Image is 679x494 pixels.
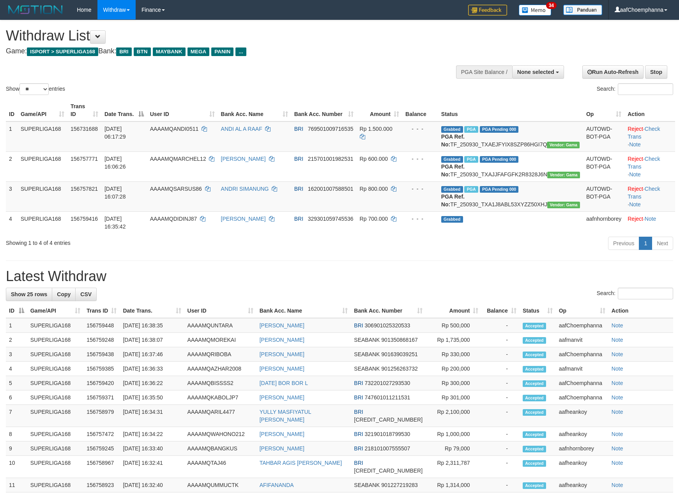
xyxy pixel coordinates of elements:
a: [PERSON_NAME] [260,337,304,343]
td: 5 [6,376,27,390]
td: Rp 1,314,000 [426,478,481,492]
a: Next [652,237,673,250]
a: [PERSON_NAME] [260,394,304,401]
td: SUPERLIGA168 [18,121,67,152]
td: AAAAMQARIL4477 [184,405,256,427]
td: [DATE] 16:32:41 [120,456,184,478]
a: Copy [52,288,76,301]
a: Show 25 rows [6,288,52,301]
td: aafheankoy [556,427,608,441]
span: BRI [294,126,303,132]
span: Accepted [523,323,546,329]
th: Op: activate to sort column ascending [583,99,624,121]
span: Copy 901350868167 to clipboard [381,337,417,343]
span: ISPORT > SUPERLIGA168 [27,47,98,56]
th: Date Trans.: activate to sort column descending [101,99,147,121]
td: SUPERLIGA168 [27,456,83,478]
a: Check Trans [628,126,660,140]
span: PGA Pending [480,126,519,133]
td: - [481,347,519,362]
th: Balance: activate to sort column ascending [481,304,519,318]
span: Accepted [523,446,546,452]
td: 156757472 [83,427,120,441]
td: - [481,478,519,492]
a: [PERSON_NAME] [260,351,304,357]
span: [DATE] 06:17:29 [104,126,126,140]
a: Run Auto-Refresh [582,65,644,79]
span: None selected [517,69,554,75]
span: Accepted [523,352,546,358]
td: aafnhornborey [556,441,608,456]
a: CSV [75,288,97,301]
td: 6 [6,390,27,405]
td: AAAAMQTAJ46 [184,456,256,478]
span: 156731688 [71,126,98,132]
th: Bank Acc. Number: activate to sort column ascending [291,99,357,121]
td: Rp 1,735,000 [426,333,481,347]
select: Showentries [19,83,49,95]
label: Search: [597,83,673,95]
th: User ID: activate to sort column ascending [147,99,218,121]
th: Balance [402,99,438,121]
span: Vendor URL: https://trx31.1velocity.biz [547,142,580,148]
td: [DATE] 16:38:07 [120,333,184,347]
span: BRI [294,216,303,222]
td: [DATE] 16:34:22 [120,427,184,441]
td: Rp 1,000,000 [426,427,481,441]
span: Vendor URL: https://trx31.1velocity.biz [547,202,580,208]
td: AUTOWD-BOT-PGA [583,121,624,152]
th: Game/API: activate to sort column ascending [27,304,83,318]
th: Game/API: activate to sort column ascending [18,99,67,121]
div: PGA Site Balance / [456,65,512,79]
a: Note [612,337,623,343]
a: Note [629,171,641,178]
td: - [481,390,519,405]
span: Rp 1.500.000 [360,126,393,132]
span: CSV [80,291,92,297]
a: Check Trans [628,186,660,200]
td: 7 [6,405,27,427]
a: [PERSON_NAME] [260,366,304,372]
td: AAAAMQKABOLJP7 [184,390,256,405]
span: Accepted [523,366,546,373]
td: 1 [6,318,27,333]
td: aafheankoy [556,456,608,478]
a: Reject [628,216,643,222]
span: Marked by aafromsomean [464,126,478,133]
a: [PERSON_NAME] [260,322,304,329]
span: BRI [294,156,303,162]
span: SEABANK [354,337,380,343]
span: Marked by aafheankoy [464,186,478,193]
td: 156758979 [83,405,120,427]
th: Bank Acc. Number: activate to sort column ascending [351,304,426,318]
td: SUPERLIGA168 [18,181,67,211]
td: Rp 79,000 [426,441,481,456]
span: 34 [546,2,557,9]
img: MOTION_logo.png [6,4,65,16]
span: MAYBANK [153,47,186,56]
input: Search: [618,288,673,299]
span: Rp 800.000 [360,186,388,192]
span: SEABANK [354,482,380,488]
td: - [481,427,519,441]
a: Note [612,366,623,372]
a: AFIFANANDA [260,482,294,488]
span: SEABANK [354,366,380,372]
a: Note [612,482,623,488]
td: [DATE] 16:34:31 [120,405,184,427]
td: AUTOWD-BOT-PGA [583,151,624,181]
a: Note [645,216,656,222]
td: 2 [6,333,27,347]
td: 9 [6,441,27,456]
h1: Latest Withdraw [6,269,673,284]
td: aafChoemphanna [556,347,608,362]
td: · · [624,151,675,181]
span: BRI [354,445,363,452]
b: PGA Ref. No: [441,193,465,207]
a: Reject [628,126,643,132]
span: BRI [354,431,363,437]
div: - - - [405,125,435,133]
td: Rp 2,311,787 [426,456,481,478]
th: Action [608,304,673,318]
span: Copy 215701001982531 to clipboard [308,156,354,162]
